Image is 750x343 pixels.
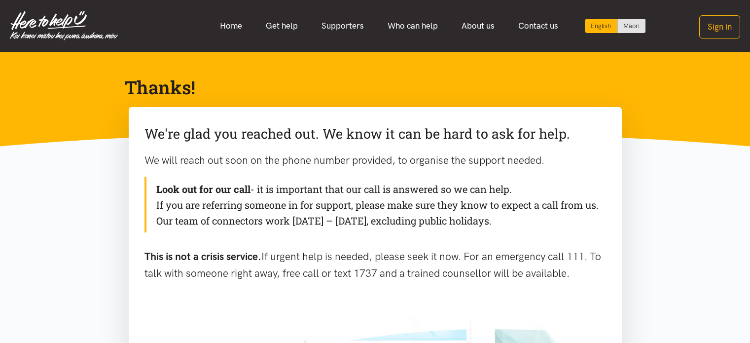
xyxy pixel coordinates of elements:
[310,15,376,37] a: Supporters
[144,250,261,263] b: This is not a crisis service.
[144,248,606,281] p: If urgent help is needed, please seek it now. For an emergency call 111. To talk with someone rig...
[125,76,610,99] h1: Thanks!
[699,15,740,38] button: Sign in
[585,19,617,33] div: Current language
[156,183,250,195] b: Look out for our call
[144,152,606,169] p: We will reach out soon on the phone number provided, to organise the support needed.
[506,15,570,37] a: Contact us
[617,19,645,33] a: Switch to Te Reo Māori
[144,123,606,145] p: We're glad you reached out. We know it can be hard to ask for help.
[585,19,646,33] div: Language toggle
[10,11,118,40] img: Home
[254,15,310,37] a: Get help
[208,15,254,37] a: Home
[144,177,606,232] div: - it is important that our call is answered so we can help. If you are referring someone in for s...
[376,15,450,37] a: Who can help
[450,15,506,37] a: About us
